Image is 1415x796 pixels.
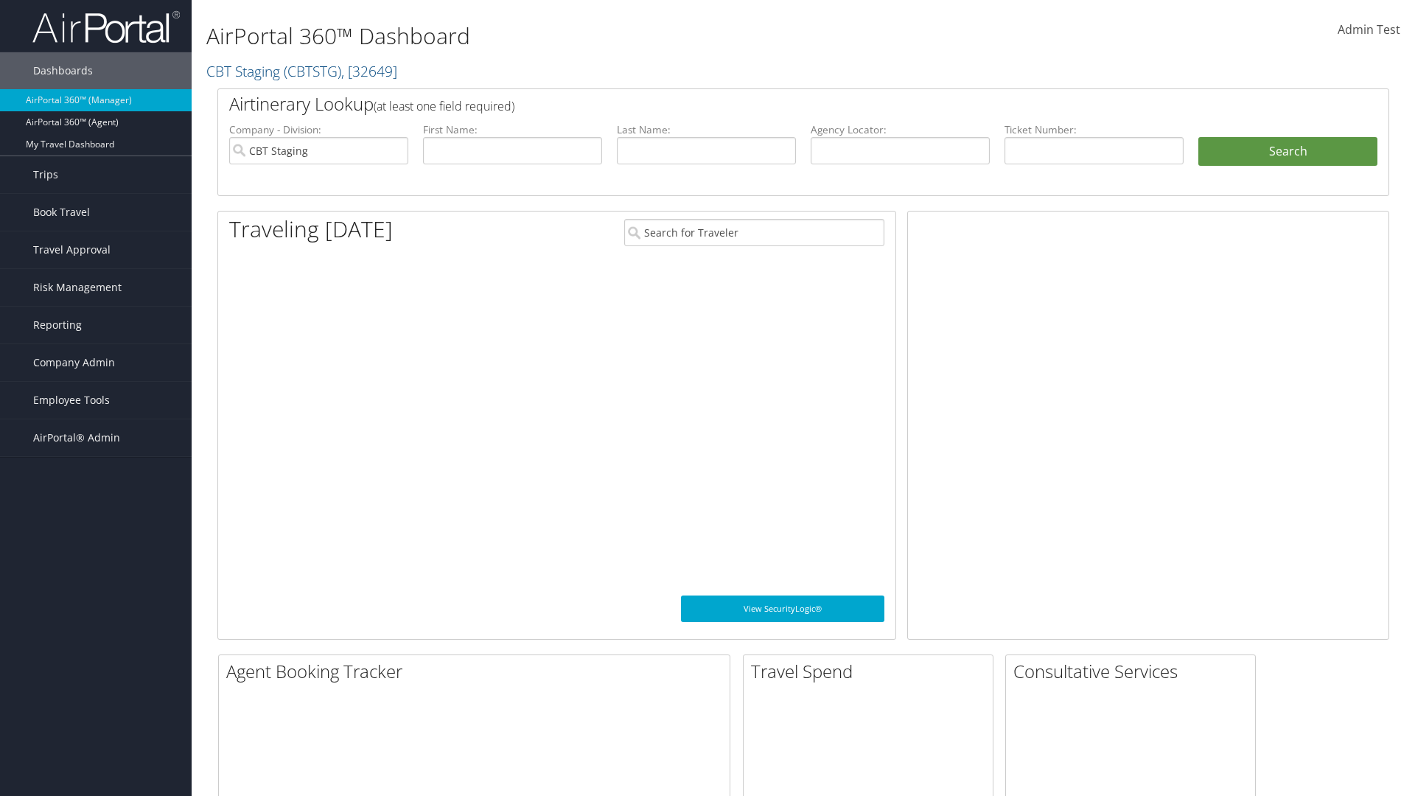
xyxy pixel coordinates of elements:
h1: AirPortal 360™ Dashboard [206,21,1002,52]
label: Last Name: [617,122,796,137]
h2: Travel Spend [751,659,993,684]
span: Employee Tools [33,382,110,419]
span: , [ 32649 ] [341,61,397,81]
span: Admin Test [1338,21,1400,38]
img: airportal-logo.png [32,10,180,44]
h2: Airtinerary Lookup [229,91,1280,116]
a: Admin Test [1338,7,1400,53]
button: Search [1198,137,1377,167]
span: Reporting [33,307,82,343]
a: CBT Staging [206,61,397,81]
span: Dashboards [33,52,93,89]
label: Company - Division: [229,122,408,137]
span: Trips [33,156,58,193]
label: First Name: [423,122,602,137]
span: (at least one field required) [374,98,514,114]
span: ( CBTSTG ) [284,61,341,81]
label: Ticket Number: [1005,122,1184,137]
span: Travel Approval [33,231,111,268]
h2: Agent Booking Tracker [226,659,730,684]
label: Agency Locator: [811,122,990,137]
span: Book Travel [33,194,90,231]
a: View SecurityLogic® [681,596,884,622]
h1: Traveling [DATE] [229,214,393,245]
span: AirPortal® Admin [33,419,120,456]
input: Search for Traveler [624,219,884,246]
span: Company Admin [33,344,115,381]
span: Risk Management [33,269,122,306]
h2: Consultative Services [1013,659,1255,684]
